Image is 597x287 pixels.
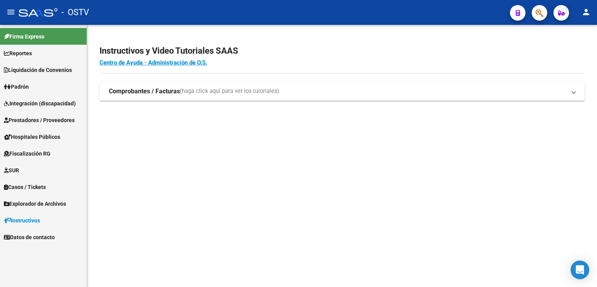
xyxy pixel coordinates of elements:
span: Datos de contacto [4,233,55,241]
span: Instructivos [4,216,40,225]
span: Fiscalización RG [4,149,51,158]
span: Firma Express [4,32,44,41]
span: SUR [4,166,19,175]
span: Liquidación de Convenios [4,66,72,74]
mat-icon: menu [6,7,16,17]
strong: Comprobantes / Facturas [109,87,180,96]
mat-expansion-panel-header: Comprobantes / Facturas(haga click aquí para ver los tutoriales) [99,82,585,101]
span: (haga click aquí para ver los tutoriales) [180,87,279,96]
span: Integración (discapacidad) [4,99,76,108]
h2: Instructivos y Video Tutoriales SAAS [99,44,585,58]
span: Casos / Tickets [4,183,46,191]
span: Explorador de Archivos [4,199,66,208]
span: Reportes [4,49,32,58]
a: Centro de Ayuda - Administración de O.S. [99,59,207,66]
span: - OSTV [61,4,89,21]
span: Prestadores / Proveedores [4,116,75,124]
span: Hospitales Públicos [4,133,60,141]
span: Padrón [4,82,29,91]
mat-icon: person [581,7,591,17]
div: Open Intercom Messenger [571,261,589,279]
